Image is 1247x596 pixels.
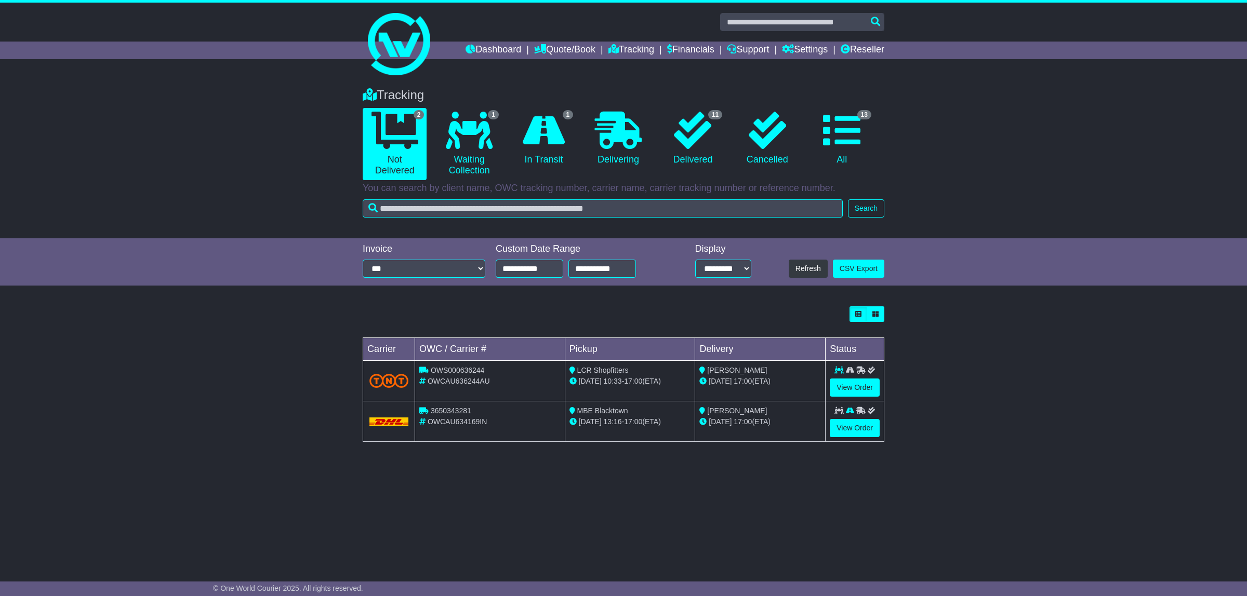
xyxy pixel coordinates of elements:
[841,42,884,59] a: Reseller
[363,183,884,194] p: You can search by client name, OWC tracking number, carrier name, carrier tracking number or refe...
[431,366,485,374] span: OWS000636244
[789,260,828,278] button: Refresh
[707,407,767,415] span: [PERSON_NAME]
[565,338,695,361] td: Pickup
[727,42,769,59] a: Support
[428,417,487,426] span: OWCAU634169IN
[833,260,884,278] a: CSV Export
[363,108,427,180] a: 2 Not Delivered
[830,419,880,437] a: View Order
[369,417,408,426] img: DHL.png
[563,110,574,119] span: 1
[512,108,576,169] a: 1 In Transit
[608,42,654,59] a: Tracking
[369,374,408,388] img: TNT_Domestic.png
[624,377,642,385] span: 17:00
[708,110,722,119] span: 11
[213,584,363,592] span: © One World Courier 2025. All rights reserved.
[734,377,752,385] span: 17:00
[734,417,752,426] span: 17:00
[782,42,828,59] a: Settings
[699,416,821,427] div: (ETA)
[810,108,874,169] a: 13 All
[357,88,890,103] div: Tracking
[496,243,662,255] div: Custom Date Range
[661,108,725,169] a: 11 Delivered
[577,407,628,415] span: MBE Blacktown
[363,243,485,255] div: Invoice
[586,108,650,169] a: Delivering
[437,108,501,180] a: 1 Waiting Collection
[363,338,415,361] td: Carrier
[415,338,565,361] td: OWC / Carrier #
[709,417,732,426] span: [DATE]
[604,417,622,426] span: 13:16
[735,108,799,169] a: Cancelled
[695,338,826,361] td: Delivery
[604,377,622,385] span: 10:33
[569,416,691,427] div: - (ETA)
[534,42,595,59] a: Quote/Book
[857,110,871,119] span: 13
[830,378,880,397] a: View Order
[848,199,884,218] button: Search
[414,110,424,119] span: 2
[569,376,691,387] div: - (ETA)
[431,407,471,415] span: 3650343281
[428,377,490,385] span: OWCAU636244AU
[579,377,602,385] span: [DATE]
[488,110,499,119] span: 1
[826,338,884,361] td: Status
[709,377,732,385] span: [DATE]
[624,417,642,426] span: 17:00
[707,366,767,374] span: [PERSON_NAME]
[695,243,751,255] div: Display
[699,376,821,387] div: (ETA)
[577,366,629,374] span: LCR Shopfitters
[579,417,602,426] span: [DATE]
[466,42,521,59] a: Dashboard
[667,42,714,59] a: Financials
